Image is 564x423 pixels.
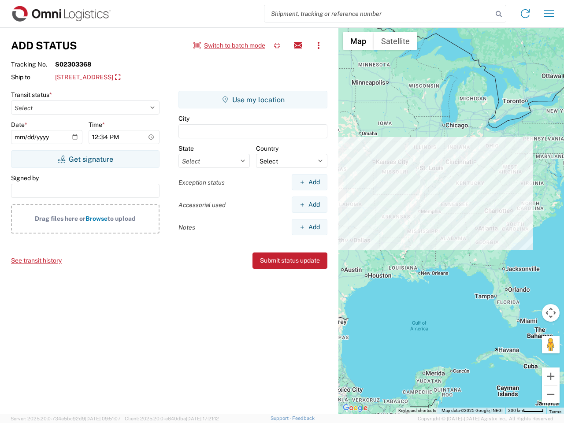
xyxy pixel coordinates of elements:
[55,60,91,68] strong: S02303368
[271,416,293,421] a: Support
[178,115,189,122] label: City
[341,402,370,414] img: Google
[398,408,436,414] button: Keyboard shortcuts
[442,408,503,413] span: Map data ©2025 Google, INEGI
[11,150,160,168] button: Get signature
[292,219,327,235] button: Add
[55,70,120,85] a: [STREET_ADDRESS]
[343,32,374,50] button: Show street map
[11,39,77,52] h3: Add Status
[108,215,136,222] span: to upload
[35,215,85,222] span: Drag files here or
[186,416,219,421] span: [DATE] 17:21:12
[11,73,55,81] span: Ship to
[292,416,315,421] a: Feedback
[542,336,560,353] button: Drag Pegman onto the map to open Street View
[256,145,278,152] label: Country
[178,178,225,186] label: Exception status
[542,367,560,385] button: Zoom in
[89,121,105,129] label: Time
[11,91,52,99] label: Transit status
[11,121,27,129] label: Date
[292,174,327,190] button: Add
[178,145,194,152] label: State
[542,304,560,322] button: Map camera controls
[178,201,226,209] label: Accessorial used
[11,253,62,268] button: See transit history
[508,408,523,413] span: 200 km
[85,215,108,222] span: Browse
[264,5,493,22] input: Shipment, tracking or reference number
[125,416,219,421] span: Client: 2025.20.0-e640dba
[11,174,39,182] label: Signed by
[292,197,327,213] button: Add
[178,91,327,108] button: Use my location
[11,60,55,68] span: Tracking No.
[549,409,561,414] a: Terms
[418,415,553,423] span: Copyright © [DATE]-[DATE] Agistix Inc., All Rights Reserved
[193,38,265,53] button: Switch to batch mode
[374,32,417,50] button: Show satellite imagery
[341,402,370,414] a: Open this area in Google Maps (opens a new window)
[85,416,121,421] span: [DATE] 09:51:07
[505,408,546,414] button: Map Scale: 200 km per 43 pixels
[178,223,195,231] label: Notes
[542,386,560,403] button: Zoom out
[252,252,327,269] button: Submit status update
[11,416,121,421] span: Server: 2025.20.0-734e5bc92d9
